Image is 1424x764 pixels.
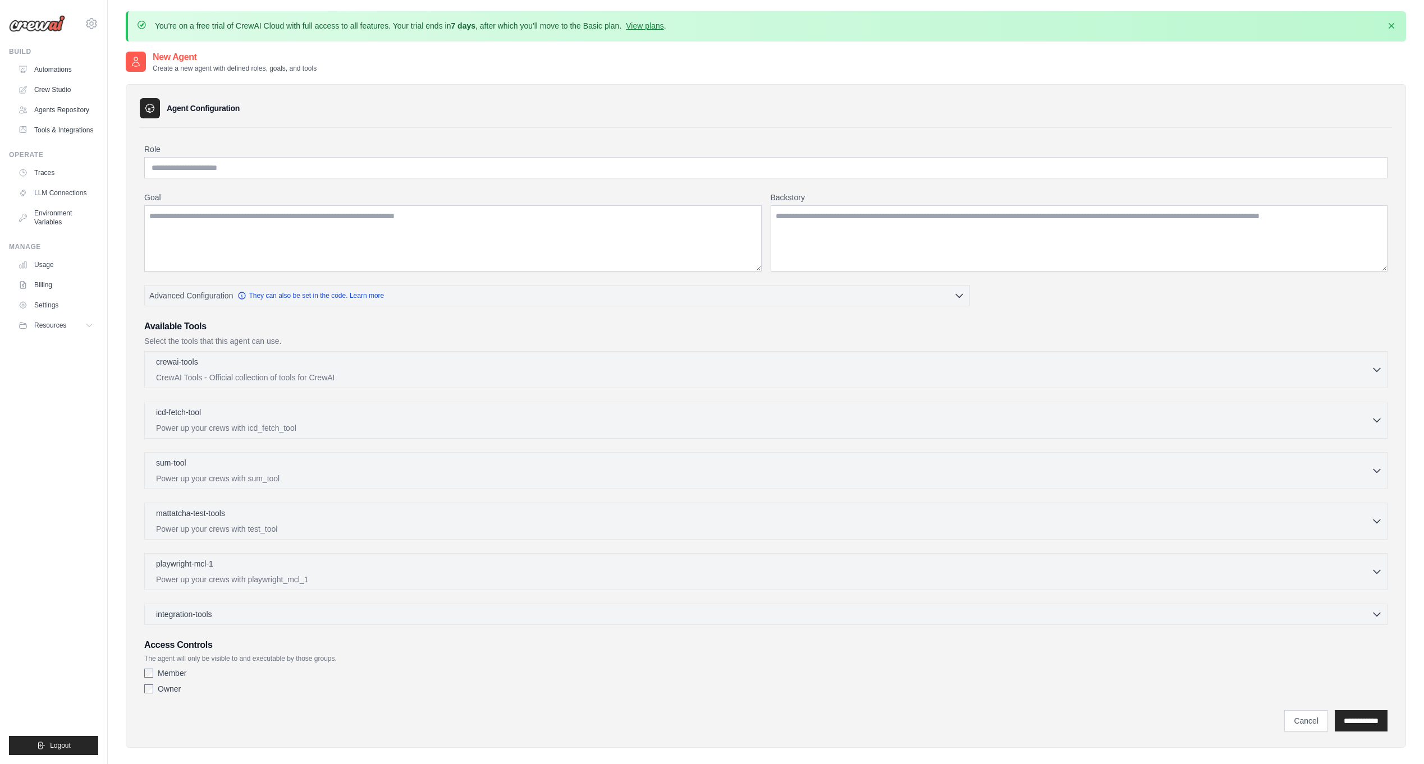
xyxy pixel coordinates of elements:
span: Advanced Configuration [149,290,233,301]
h3: Available Tools [144,320,1388,333]
p: You're on a free trial of CrewAI Cloud with full access to all features. Your trial ends in , aft... [155,20,666,31]
a: Environment Variables [13,204,98,231]
div: Build [9,47,98,56]
span: integration-tools [156,609,212,620]
p: sum-tool [156,457,186,468]
p: Power up your crews with sum_tool [156,473,1371,484]
button: icd-fetch-tool Power up your crews with icd_fetch_tool [149,407,1382,434]
h3: Agent Configuration [167,103,240,114]
button: crewai-tools CrewAI Tools - Official collection of tools for CrewAI [149,356,1382,383]
h3: Access Controls [144,638,1388,652]
p: crewai-tools [156,356,198,367]
label: Member [158,668,186,679]
a: Billing [13,276,98,294]
p: Create a new agent with defined roles, goals, and tools [153,64,317,73]
img: Logo [9,15,65,32]
p: Select the tools that this agent can use. [144,335,1388,347]
a: They can also be set in the code. Learn more [237,291,384,300]
a: Automations [13,61,98,79]
p: Power up your crews with icd_fetch_tool [156,422,1371,434]
a: Settings [13,296,98,314]
a: Agents Repository [13,101,98,119]
label: Role [144,144,1388,155]
div: Operate [9,150,98,159]
p: Power up your crews with playwright_mcl_1 [156,574,1371,585]
label: Owner [158,683,181,694]
a: Traces [13,164,98,182]
button: Advanced Configuration They can also be set in the code. Learn more [145,286,969,306]
label: Goal [144,192,762,203]
a: Cancel [1284,710,1328,731]
button: Resources [13,316,98,334]
label: Backstory [771,192,1388,203]
p: CrewAI Tools - Official collection of tools for CrewAI [156,372,1371,383]
button: sum-tool Power up your crews with sum_tool [149,457,1382,484]
div: Manage [9,242,98,251]
a: View plans [626,21,663,30]
p: icd-fetch-tool [156,407,201,418]
p: playwright-mcl-1 [156,558,213,569]
p: mattatcha-test-tools [156,508,225,519]
strong: 7 days [451,21,475,30]
a: Tools & Integrations [13,121,98,139]
p: The agent will only be visible to and executable by those groups. [144,654,1388,663]
span: Logout [50,741,71,750]
a: LLM Connections [13,184,98,202]
p: Power up your crews with test_tool [156,523,1371,535]
button: Logout [9,736,98,755]
a: Crew Studio [13,81,98,99]
h2: New Agent [153,50,317,64]
button: mattatcha-test-tools Power up your crews with test_tool [149,508,1382,535]
a: Usage [13,256,98,274]
span: Resources [34,321,66,330]
button: integration-tools [149,609,1382,620]
button: playwright-mcl-1 Power up your crews with playwright_mcl_1 [149,558,1382,585]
